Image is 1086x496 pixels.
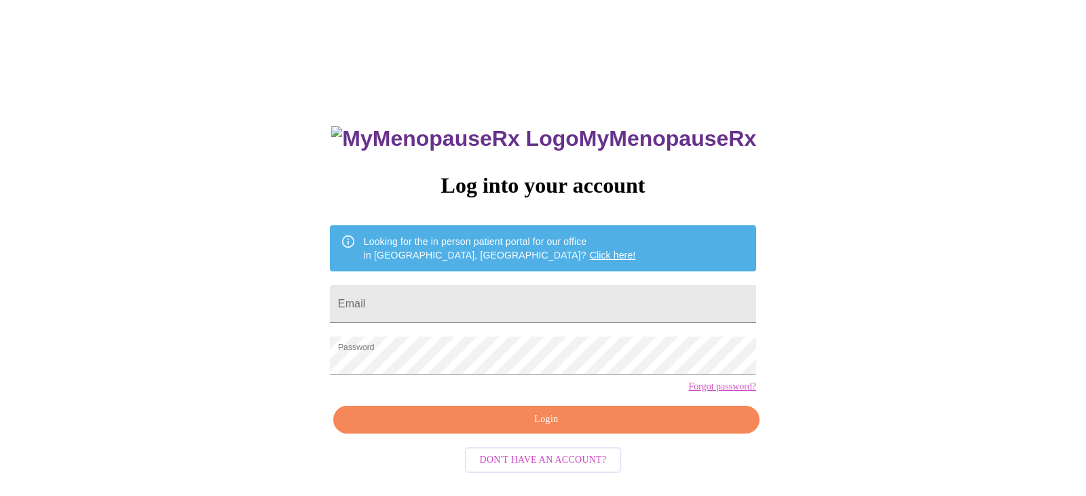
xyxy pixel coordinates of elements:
[462,453,625,465] a: Don't have an account?
[688,381,756,392] a: Forgot password?
[590,250,636,261] a: Click here!
[331,126,756,151] h3: MyMenopauseRx
[364,229,636,267] div: Looking for the in person patient portal for our office in [GEOGRAPHIC_DATA], [GEOGRAPHIC_DATA]?
[480,452,607,469] span: Don't have an account?
[333,406,760,434] button: Login
[331,126,578,151] img: MyMenopauseRx Logo
[330,173,756,198] h3: Log into your account
[465,447,622,474] button: Don't have an account?
[349,411,744,428] span: Login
